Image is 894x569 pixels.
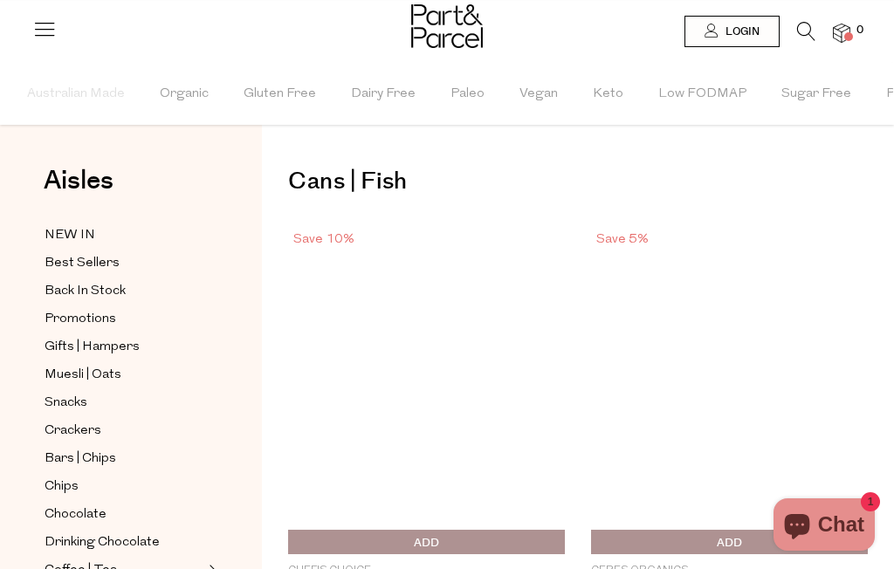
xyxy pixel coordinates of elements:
a: Promotions [45,308,203,330]
span: Sugar Free [781,64,851,125]
img: Tomatoes [426,390,427,391]
a: Best Sellers [45,252,203,274]
span: Promotions [45,309,116,330]
span: Chips [45,476,79,497]
span: Paleo [450,64,485,125]
a: Drinking Chocolate [45,531,203,553]
span: Login [721,24,760,39]
span: Dairy Free [351,64,416,125]
a: Bars | Chips [45,448,203,470]
img: Part&Parcel [411,4,483,48]
span: Vegan [519,64,558,125]
a: Muesli | Oats [45,364,203,386]
span: Muesli | Oats [45,365,121,386]
a: Gifts | Hampers [45,336,203,358]
div: Save 5% [591,228,654,251]
span: Best Sellers [45,253,120,274]
a: Crackers [45,420,203,442]
a: Aisles [44,168,113,211]
span: Organic [160,64,209,125]
inbox-online-store-chat: Shopify online store chat [768,498,880,555]
span: Gluten Free [244,64,316,125]
span: Australian Made [27,64,125,125]
span: Aisles [44,161,113,200]
span: Drinking Chocolate [45,532,160,553]
img: Chopped Tomatoes [729,390,730,391]
h1: Cans | Fish [288,161,868,202]
a: Snacks [45,392,203,414]
span: Back In Stock [45,281,126,302]
span: Bars | Chips [45,449,116,470]
a: 0 [833,24,850,42]
span: Keto [593,64,623,125]
span: Crackers [45,421,101,442]
a: Login [684,16,780,47]
span: 0 [852,23,868,38]
a: NEW IN [45,224,203,246]
span: Chocolate [45,504,107,525]
button: Add To Parcel [288,530,565,554]
div: Save 10% [288,228,360,251]
span: NEW IN [45,225,95,246]
a: Chips [45,476,203,497]
a: Chocolate [45,504,203,525]
span: Snacks [45,393,87,414]
a: Back In Stock [45,280,203,302]
button: Add To Parcel [591,530,868,554]
span: Low FODMAP [658,64,746,125]
span: Gifts | Hampers [45,337,140,358]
